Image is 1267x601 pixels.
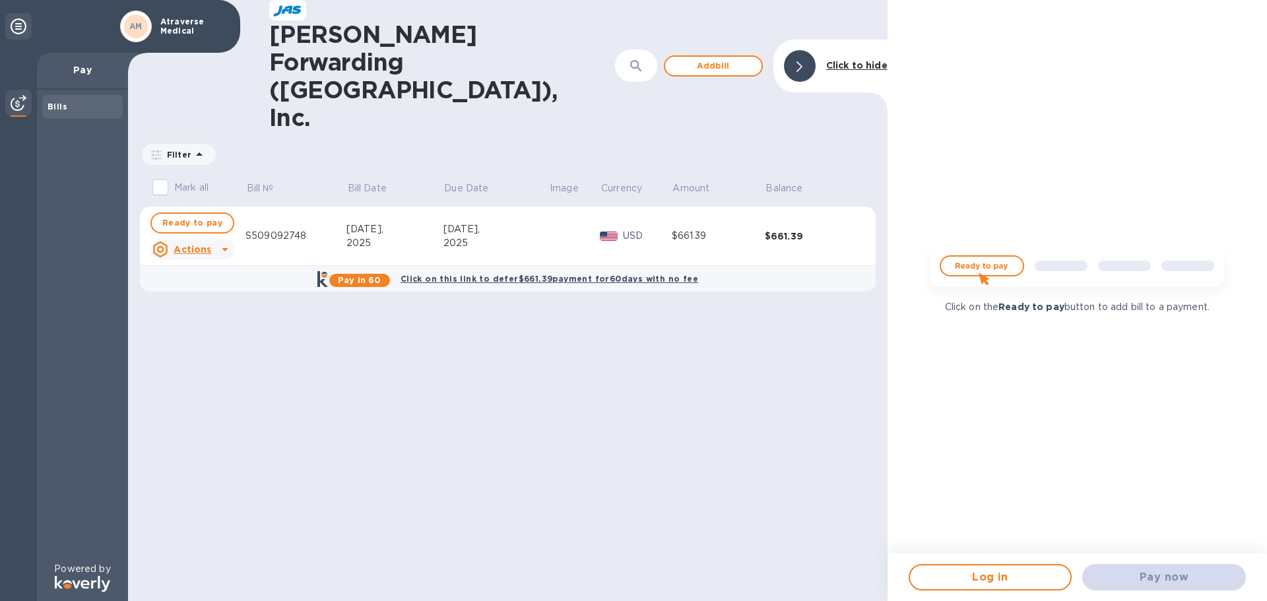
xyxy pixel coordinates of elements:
[162,215,222,231] span: Ready to pay
[48,102,67,111] b: Bills
[945,300,1210,314] p: Click on the button to add bill to a payment.
[600,232,618,241] img: USD
[245,229,346,243] div: S509092748
[338,275,381,285] b: Pay in 60
[269,20,579,131] h1: [PERSON_NAME] Forwarding ([GEOGRAPHIC_DATA]), Inc.
[672,229,765,243] div: $661.39
[129,21,143,31] b: AM
[765,181,802,195] p: Balance
[247,181,274,195] p: Bill №
[765,181,820,195] span: Balance
[676,58,751,74] span: Add bill
[162,149,191,160] p: Filter
[444,181,505,195] span: Due Date
[55,576,110,592] img: Logo
[174,244,211,255] u: Actions
[672,181,709,195] p: Amount
[444,181,488,195] p: Due Date
[998,301,1064,312] b: Ready to pay
[346,236,443,250] div: 2025
[765,230,858,243] div: $661.39
[909,564,1072,590] button: Log in
[623,229,672,243] p: USD
[348,181,387,195] p: Bill Date
[921,569,1060,585] span: Log in
[48,63,117,77] p: Pay
[160,17,226,36] p: Atraverse Medical
[672,181,727,195] span: Amount
[247,181,291,195] span: Bill №
[150,212,234,234] button: Ready to pay
[346,222,443,236] div: [DATE],
[443,222,549,236] div: [DATE],
[443,236,549,250] div: 2025
[348,181,404,195] span: Bill Date
[826,60,888,71] b: Click to hide
[174,181,209,195] p: Mark all
[550,181,579,195] p: Image
[401,274,698,284] b: Click on this link to defer $661.39 payment for 60 days with no fee
[601,181,642,195] p: Currency
[664,55,763,77] button: Addbill
[54,562,110,576] p: Powered by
